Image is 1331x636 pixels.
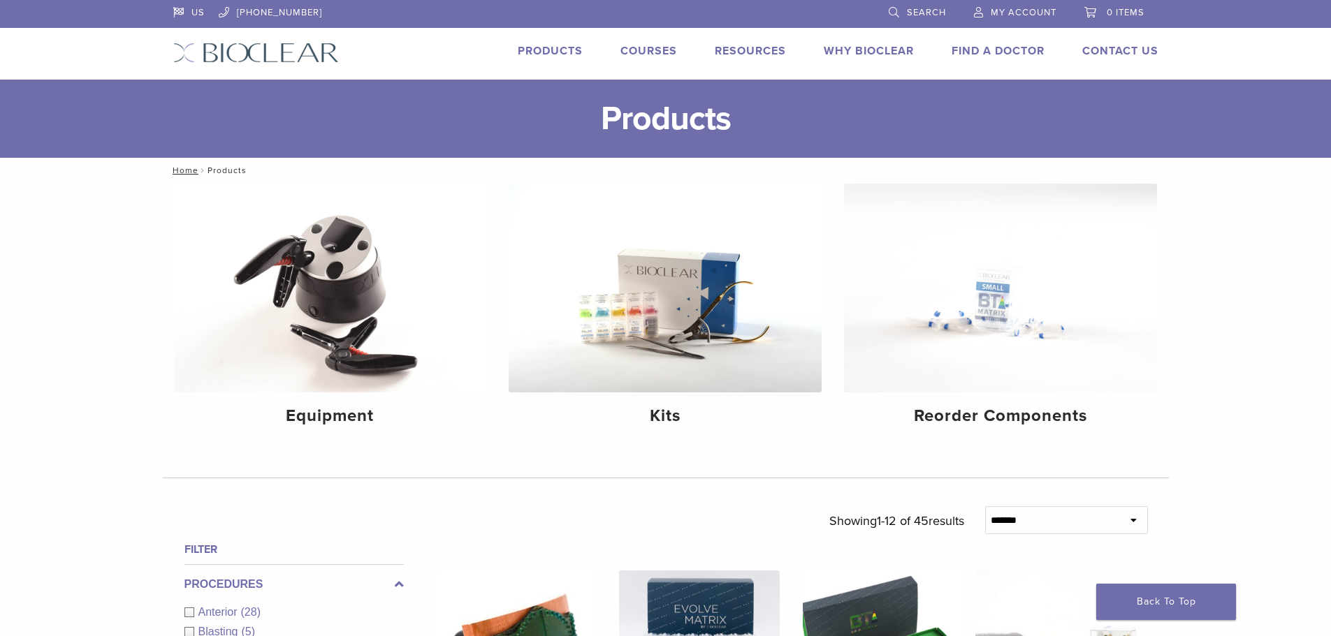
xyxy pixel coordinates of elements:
[844,184,1157,392] img: Reorder Components
[952,44,1045,58] a: Find A Doctor
[184,541,404,558] h4: Filter
[715,44,786,58] a: Resources
[198,606,241,618] span: Anterior
[829,506,964,535] p: Showing results
[174,184,487,438] a: Equipment
[174,184,487,392] img: Equipment
[907,7,946,18] span: Search
[824,44,914,58] a: Why Bioclear
[168,165,198,175] a: Home
[509,184,822,392] img: Kits
[173,43,339,63] img: Bioclear
[185,404,476,429] h4: Equipment
[855,404,1146,429] h4: Reorder Components
[518,44,583,58] a: Products
[184,576,404,593] label: Procedures
[163,158,1169,183] nav: Products
[241,606,261,618] span: (28)
[844,184,1157,438] a: Reorder Components
[520,404,810,429] h4: Kits
[620,44,677,58] a: Courses
[1082,44,1158,58] a: Contact Us
[1107,7,1144,18] span: 0 items
[198,167,208,174] span: /
[991,7,1056,18] span: My Account
[1096,584,1236,620] a: Back To Top
[877,513,929,528] span: 1-12 of 45
[509,184,822,438] a: Kits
